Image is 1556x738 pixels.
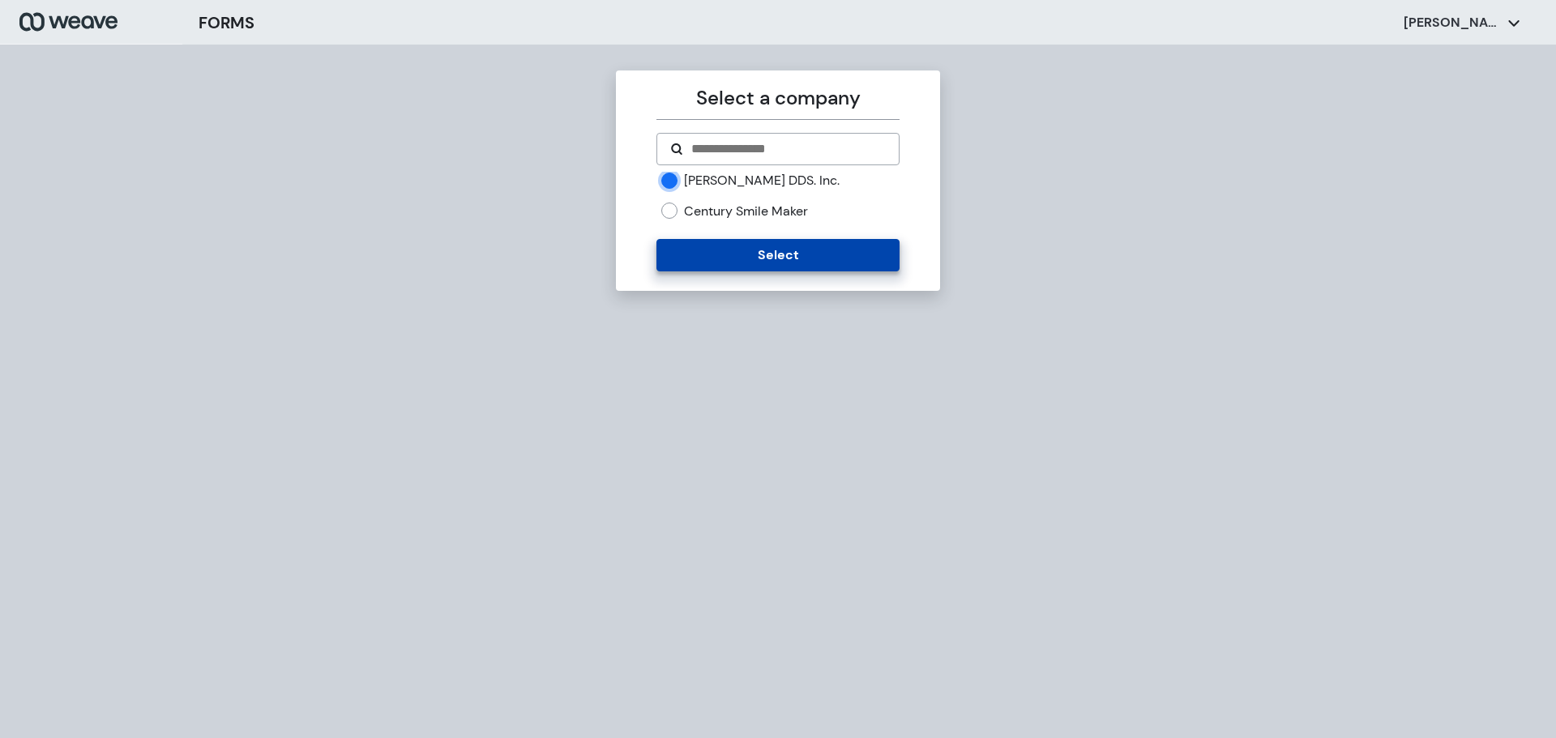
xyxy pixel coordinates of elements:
label: Century Smile Maker [684,203,808,220]
label: [PERSON_NAME] DDS. Inc. [684,172,840,190]
button: Select [656,239,899,271]
input: Search [690,139,885,159]
h3: FORMS [199,11,254,35]
p: Select a company [656,83,899,113]
p: [PERSON_NAME] [1404,14,1501,32]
